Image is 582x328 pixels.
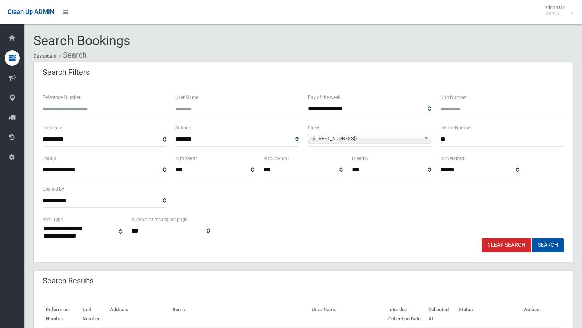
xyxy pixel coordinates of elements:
[532,238,564,252] button: Search
[43,185,64,193] label: Booked By
[58,48,87,62] li: Search
[425,301,456,328] th: Collected At
[441,124,472,132] label: House Number
[385,301,425,328] th: Intended Collection Date
[175,124,190,132] label: Suburb
[311,134,421,143] span: [STREET_ADDRESS])
[131,215,187,224] label: Number of results per page
[521,301,564,328] th: Actions
[456,301,521,328] th: Status
[546,10,565,16] small: Admin
[79,301,107,328] th: Unit Number
[34,53,56,59] a: Dashboard
[308,93,340,102] label: Day of the week
[308,124,320,132] label: Street
[309,301,385,328] th: User Name
[264,154,289,163] label: Is follow up?
[43,215,63,224] label: Item Type
[175,154,197,163] label: Is missed?
[441,93,467,102] label: Unit Number
[43,154,56,163] label: Status
[34,33,130,48] span: Search Bookings
[34,273,103,288] header: Search Results
[542,5,572,16] span: Clean Up
[482,238,531,252] a: Clear Search
[107,301,169,328] th: Address
[169,301,309,328] th: Items
[43,93,80,102] label: Reference Number
[440,154,466,163] label: Is oversized?
[8,8,54,16] span: Clean Up ADMIN
[34,65,99,80] header: Search Filters
[43,301,79,328] th: Reference Number
[175,93,198,102] label: User Name
[352,154,369,163] label: Is early?
[43,124,62,132] label: Postcode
